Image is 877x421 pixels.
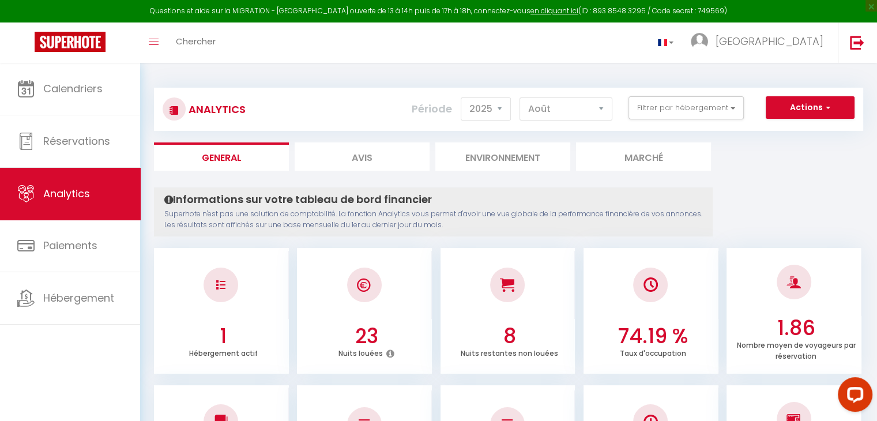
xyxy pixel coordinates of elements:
[412,96,452,122] label: Période
[590,324,716,348] h3: 74.19 %
[43,186,90,201] span: Analytics
[43,291,114,305] span: Hébergement
[829,373,877,421] iframe: LiveChat chat widget
[576,142,711,171] li: Marché
[164,209,702,231] p: Superhote n'est pas une solution de comptabilité. La fonction Analytics vous permet d'avoir une v...
[435,142,570,171] li: Environnement
[736,338,855,361] p: Nombre moyen de voyageurs par réservation
[43,238,97,253] span: Paiements
[295,142,430,171] li: Avis
[628,96,744,119] button: Filtrer par hébergement
[154,142,289,171] li: General
[850,35,864,50] img: logout
[304,324,429,348] h3: 23
[530,6,578,16] a: en cliquant ici
[447,324,572,348] h3: 8
[682,22,838,63] a: ... [GEOGRAPHIC_DATA]
[338,346,383,358] p: Nuits louées
[167,22,224,63] a: Chercher
[620,346,686,358] p: Taux d'occupation
[43,81,103,96] span: Calendriers
[161,324,286,348] h3: 1
[716,34,823,48] span: [GEOGRAPHIC_DATA]
[35,32,106,52] img: Super Booking
[43,134,110,148] span: Réservations
[186,96,246,122] h3: Analytics
[461,346,558,358] p: Nuits restantes non louées
[164,193,702,206] h4: Informations sur votre tableau de bord financier
[189,346,258,358] p: Hébergement actif
[733,316,859,340] h3: 1.86
[766,96,855,119] button: Actions
[176,35,216,47] span: Chercher
[216,280,225,290] img: NO IMAGE
[691,33,708,50] img: ...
